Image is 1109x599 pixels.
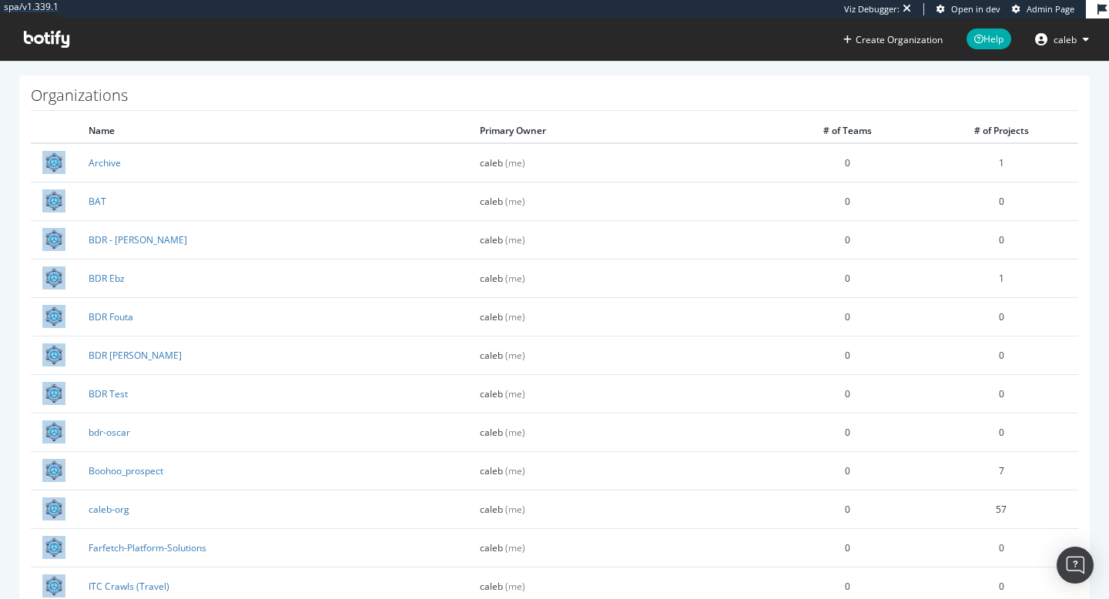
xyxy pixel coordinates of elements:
span: Open in dev [951,3,1000,15]
img: BDR - Michael [42,228,65,251]
td: 0 [770,528,924,567]
img: Boohoo_prospect [42,459,65,482]
td: caleb [468,451,770,490]
td: caleb [468,374,770,413]
td: 0 [770,374,924,413]
th: # of Teams [770,119,924,143]
a: BDR Test [89,387,128,400]
td: 0 [770,451,924,490]
span: (me) [505,156,525,169]
div: Viz Debugger: [844,3,900,15]
span: (me) [505,426,525,439]
td: 1 [924,259,1078,297]
span: Admin Page [1027,3,1074,15]
img: Farfetch-Platform-Solutions [42,536,65,559]
td: 0 [924,413,1078,451]
a: Admin Page [1012,3,1074,15]
span: (me) [505,541,525,554]
img: BDR Nicole [42,343,65,366]
img: Archive [42,151,65,174]
div: Open Intercom Messenger [1057,547,1094,584]
td: 0 [770,182,924,220]
td: 0 [924,528,1078,567]
img: ITC Crawls (Travel) [42,574,65,597]
a: Farfetch-Platform-Solutions [89,541,206,554]
td: 0 [924,336,1078,374]
img: caleb-org [42,497,65,520]
button: caleb [1023,27,1101,52]
td: caleb [468,182,770,220]
span: (me) [505,349,525,362]
span: (me) [505,464,525,477]
td: caleb [468,528,770,567]
td: 1 [924,143,1078,182]
td: 0 [770,220,924,259]
td: caleb [468,490,770,528]
a: BAT [89,195,106,208]
th: # of Projects [924,119,1078,143]
span: (me) [505,272,525,285]
td: 0 [924,182,1078,220]
a: BDR Fouta [89,310,133,323]
a: ITC Crawls (Travel) [89,580,169,593]
td: 0 [924,220,1078,259]
span: (me) [505,233,525,246]
a: Open in dev [936,3,1000,15]
td: caleb [468,259,770,297]
td: caleb [468,336,770,374]
td: 0 [770,490,924,528]
td: 57 [924,490,1078,528]
td: 0 [924,374,1078,413]
span: (me) [505,580,525,593]
img: BDR Test [42,382,65,405]
td: 0 [770,336,924,374]
span: (me) [505,503,525,516]
span: (me) [505,310,525,323]
a: BDR Ebz [89,272,125,285]
td: 0 [770,297,924,336]
td: caleb [468,143,770,182]
td: 0 [770,413,924,451]
td: 7 [924,451,1078,490]
h1: Organizations [31,87,1078,111]
th: Primary Owner [468,119,770,143]
td: caleb [468,220,770,259]
td: caleb [468,297,770,336]
span: Help [967,28,1011,49]
th: Name [77,119,468,143]
a: Archive [89,156,121,169]
td: 0 [770,259,924,297]
span: caleb [1054,33,1077,46]
img: BAT [42,189,65,212]
a: BDR - [PERSON_NAME] [89,233,187,246]
a: bdr-oscar [89,426,130,439]
td: 0 [770,143,924,182]
span: (me) [505,387,525,400]
td: 0 [924,297,1078,336]
img: BDR Fouta [42,305,65,328]
a: Boohoo_prospect [89,464,163,477]
td: caleb [468,413,770,451]
a: caleb-org [89,503,129,516]
img: BDR Ebz [42,266,65,289]
button: Create Organization [843,32,943,47]
a: BDR [PERSON_NAME] [89,349,182,362]
span: (me) [505,195,525,208]
img: bdr-oscar [42,420,65,443]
